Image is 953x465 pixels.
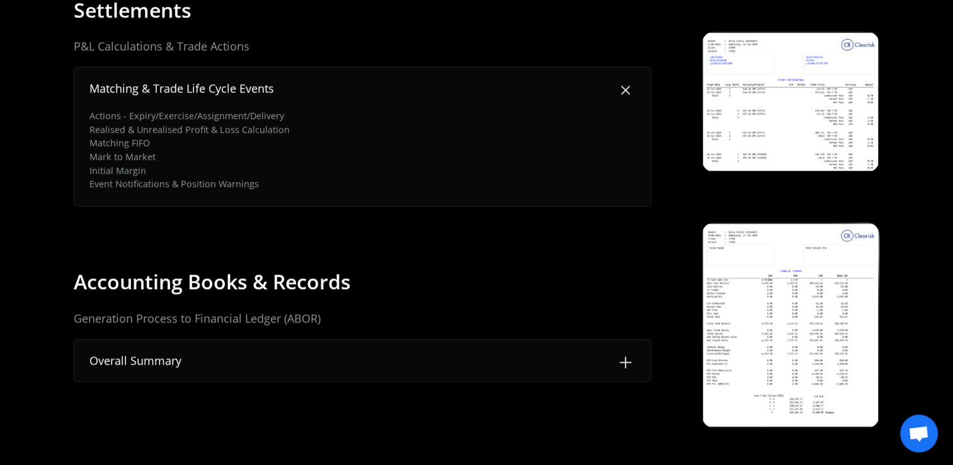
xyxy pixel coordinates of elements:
h4: Accounting Books & Records [74,268,351,295]
img: Plus Icon [612,76,640,105]
p: Generation Process to Financial Ledger (ABOR) [74,310,652,327]
div: Overall Summary [89,352,181,369]
div: Open chat [900,415,938,452]
p: Actions - Expiry/Exercise/Assignment/Delivery Realised & Unrealised Profit & Loss Calculation Mat... [89,109,290,191]
div: Matching & Trade Life Cycle Events [89,80,274,97]
p: P&L Calculations & Trade Actions [74,38,652,55]
img: Plus Icon [615,352,636,372]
